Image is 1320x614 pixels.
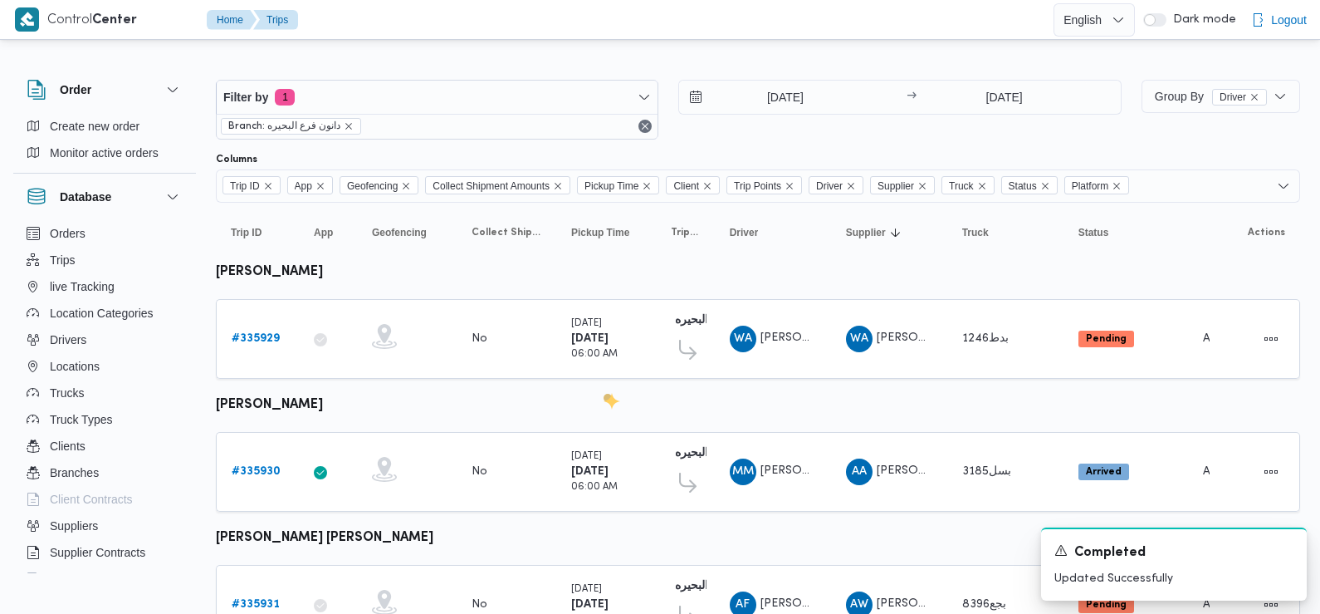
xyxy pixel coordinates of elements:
[1248,226,1285,239] span: Actions
[223,87,268,107] span: Filter by
[949,177,974,195] span: Truck
[50,356,100,376] span: Locations
[295,177,312,195] span: App
[907,91,917,103] div: →
[760,465,855,476] span: [PERSON_NAME]
[846,326,873,352] div: Wlaid Ahmad Mahmood Alamsairi
[734,177,781,195] span: Trip Points
[50,223,86,243] span: Orders
[941,176,995,194] span: Truck
[372,226,427,239] span: Geofencing
[675,581,758,592] b: دانون فرع البحيره
[671,226,700,239] span: Trip Points
[571,466,609,477] b: [DATE]
[340,176,418,194] span: Geofencing
[877,465,971,476] span: [PERSON_NAME]
[20,513,189,539] button: Suppliers
[571,333,609,344] b: [DATE]
[60,80,91,100] h3: Order
[216,532,433,544] b: [PERSON_NAME] [PERSON_NAME]
[846,459,873,485] div: Ali Abadallah Abadalsmd Aljsamai
[571,599,609,610] b: [DATE]
[760,598,953,609] span: [PERSON_NAME] [PERSON_NAME]
[20,539,189,566] button: Supplier Contracts
[877,332,971,343] span: [PERSON_NAME]
[1277,179,1290,193] button: Open list of options
[224,219,291,246] button: Trip ID
[347,177,398,195] span: Geofencing
[20,113,189,140] button: Create new order
[1040,181,1050,191] button: Remove Status from selection in this group
[839,219,939,246] button: SupplierSorted in descending order
[231,226,262,239] span: Trip ID
[1078,331,1134,347] span: Pending
[232,466,281,477] b: # 335930
[50,543,145,562] span: Supplier Contracts
[472,332,487,346] div: No
[15,7,39,32] img: X8yXhbKr1z7QwAAAABJRU5ErkJggg==
[977,181,987,191] button: Remove Truck from selection in this group
[723,219,823,246] button: Driver
[60,187,111,207] h3: Database
[675,448,758,459] b: دانون فرع البحيره
[232,329,280,349] a: #335929
[730,459,756,485] div: Muhammad Mahmood Alsaid Azam
[816,177,843,195] span: Driver
[877,598,971,609] span: [PERSON_NAME]
[809,176,863,194] span: Driver
[846,226,886,239] span: Supplier; Sorted in descending order
[673,177,699,195] span: Client
[425,176,570,194] span: Collect Shipment Amounts
[287,176,333,194] span: App
[13,220,196,580] div: Database
[726,176,802,194] span: Trip Points
[1212,89,1267,106] span: Driver
[27,187,183,207] button: Database
[1064,176,1130,194] span: Platform
[1001,176,1058,194] span: Status
[232,462,281,482] a: #335930
[1074,543,1146,563] span: Completed
[1009,177,1037,195] span: Status
[50,410,112,430] span: Truck Types
[1086,334,1127,344] b: Pending
[253,10,298,30] button: Trips
[571,226,629,239] span: Pickup Time
[1203,333,1238,344] span: Admin
[20,247,189,273] button: Trips
[870,176,935,194] span: Supplier
[472,597,487,612] div: No
[571,452,602,461] small: [DATE]
[922,81,1087,114] input: Press the down key to open a popover containing a calendar.
[1054,570,1293,587] p: Updated Successfully
[666,176,720,194] span: Client
[217,81,658,114] button: Filter by1 active filters
[92,14,137,27] b: Center
[20,300,189,327] button: Location Categories
[275,89,295,106] span: 1 active filters
[50,330,86,350] span: Drivers
[20,220,189,247] button: Orders
[1244,3,1313,37] button: Logout
[207,10,257,30] button: Home
[216,266,323,278] b: [PERSON_NAME]
[1220,90,1246,105] span: Driver
[584,177,638,195] span: Pickup Time
[263,181,273,191] button: Remove Trip ID from selection in this group
[50,463,99,483] span: Branches
[472,464,487,479] div: No
[344,121,354,131] button: remove selected entity
[878,177,914,195] span: Supplier
[962,333,1009,344] span: بدط1246
[1072,177,1109,195] span: Platform
[216,399,323,411] b: [PERSON_NAME]
[850,326,868,352] span: WA
[1258,326,1284,352] button: Actions
[228,119,340,134] span: Branch: دانون فرع البحيره
[571,585,602,594] small: [DATE]
[472,226,541,239] span: Collect Shipment Amounts
[50,143,159,163] span: Monitor active orders
[50,383,84,403] span: Trucks
[675,315,758,326] b: دانون فرع البحيره
[734,326,752,352] span: WA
